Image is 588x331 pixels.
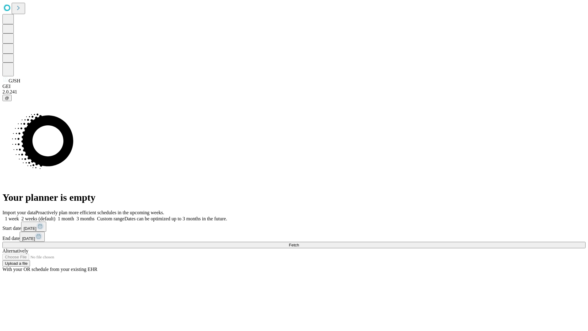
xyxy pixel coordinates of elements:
div: GEI [2,84,586,89]
span: With your OR schedule from your existing EHR [2,267,97,272]
span: @ [5,96,9,100]
span: 3 months [77,216,95,221]
span: Import your data [2,210,36,215]
h1: Your planner is empty [2,192,586,203]
button: Fetch [2,242,586,248]
div: 2.0.241 [2,89,586,95]
span: Custom range [97,216,124,221]
button: [DATE] [21,222,46,232]
button: [DATE] [20,232,45,242]
span: Fetch [289,243,299,247]
span: 1 month [58,216,74,221]
button: Upload a file [2,260,30,267]
span: Proactively plan more efficient schedules in the upcoming weeks. [36,210,164,215]
span: 1 week [5,216,19,221]
div: Start date [2,222,586,232]
div: End date [2,232,586,242]
span: [DATE] [24,226,36,231]
span: Dates can be optimized up to 3 months in the future. [124,216,227,221]
span: 2 weeks (default) [21,216,55,221]
span: GJSH [9,78,20,83]
span: Alternatively [2,248,28,253]
span: [DATE] [22,236,35,241]
button: @ [2,95,12,101]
